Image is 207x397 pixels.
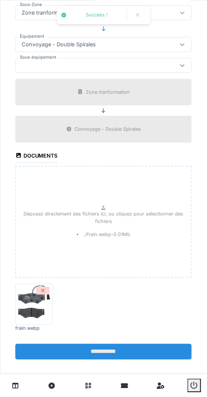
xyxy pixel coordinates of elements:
div: Convoyage - Double Spirales [75,125,141,133]
img: 8zvrmp35gffo8ab0w1g0uoh23i09 [17,286,51,323]
div: Convoyage - Double Spirales [19,40,99,49]
label: Sous-équipement [18,54,58,61]
div: Documents [15,150,58,163]
div: frain.webp [15,325,53,332]
div: Zone tranformation [19,9,74,17]
p: Déposez directement des fichiers ici, ou cliquez pour sélectionner des fichiers [22,210,185,224]
div: Success ! [70,12,123,18]
div: Zone tranformation [86,89,130,96]
label: Équipement [18,33,46,40]
li: ./frain.webp - 0.01 Mb [77,231,130,238]
label: Sous-Zone [18,1,44,8]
